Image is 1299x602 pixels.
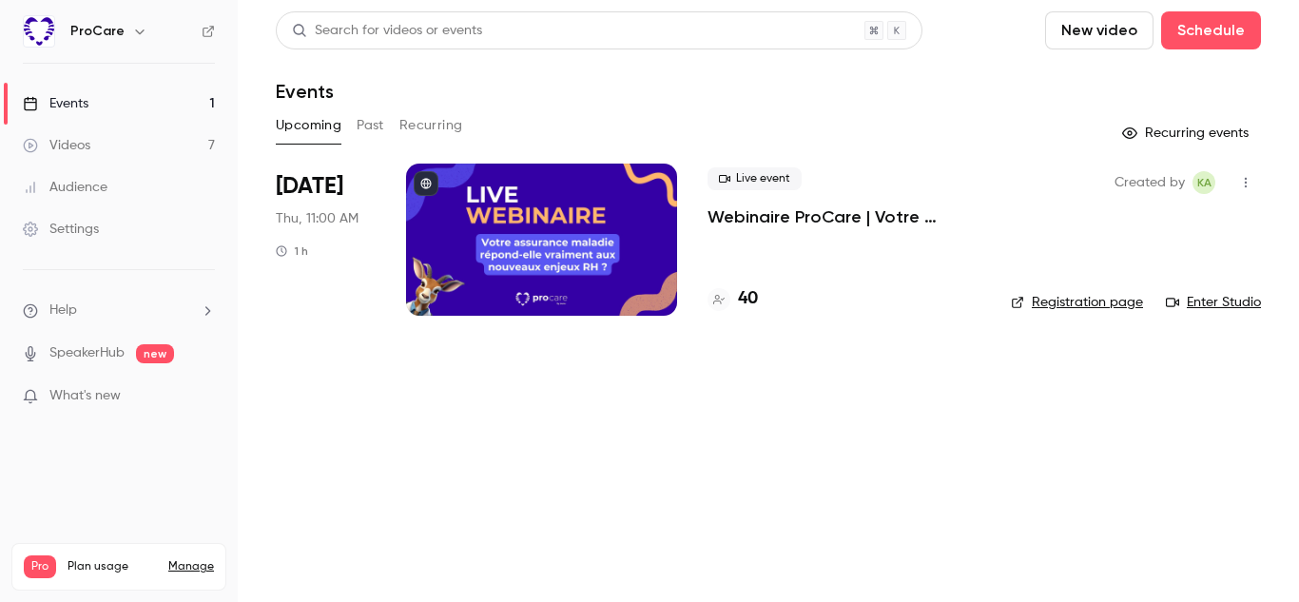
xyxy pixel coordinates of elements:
[276,110,341,141] button: Upcoming
[23,136,90,155] div: Videos
[192,388,215,405] iframe: Noticeable Trigger
[23,301,215,320] li: help-dropdown-opener
[708,286,758,312] a: 40
[23,178,107,197] div: Audience
[1197,171,1212,194] span: KA
[292,21,482,41] div: Search for videos or events
[68,559,157,574] span: Plan usage
[24,555,56,578] span: Pro
[1192,171,1215,194] span: Kimia Alaïs-Subtil
[24,16,54,47] img: ProCare
[708,167,802,190] span: Live event
[1166,293,1261,312] a: Enter Studio
[168,559,214,574] a: Manage
[276,171,343,202] span: [DATE]
[276,243,308,259] div: 1 h
[49,386,121,406] span: What's new
[1045,11,1154,49] button: New video
[1011,293,1143,312] a: Registration page
[708,205,980,228] a: Webinaire ProCare | Votre assurance maladie répond-elle aux enjeux RH ?
[23,220,99,239] div: Settings
[738,286,758,312] h4: 40
[49,343,125,363] a: SpeakerHub
[357,110,384,141] button: Past
[276,80,334,103] h1: Events
[1161,11,1261,49] button: Schedule
[276,209,359,228] span: Thu, 11:00 AM
[399,110,463,141] button: Recurring
[136,344,174,363] span: new
[276,164,376,316] div: Sep 4 Thu, 1:00 PM (Europe/Paris)
[70,22,125,41] h6: ProCare
[1114,118,1261,148] button: Recurring events
[23,94,88,113] div: Events
[1115,171,1185,194] span: Created by
[49,301,77,320] span: Help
